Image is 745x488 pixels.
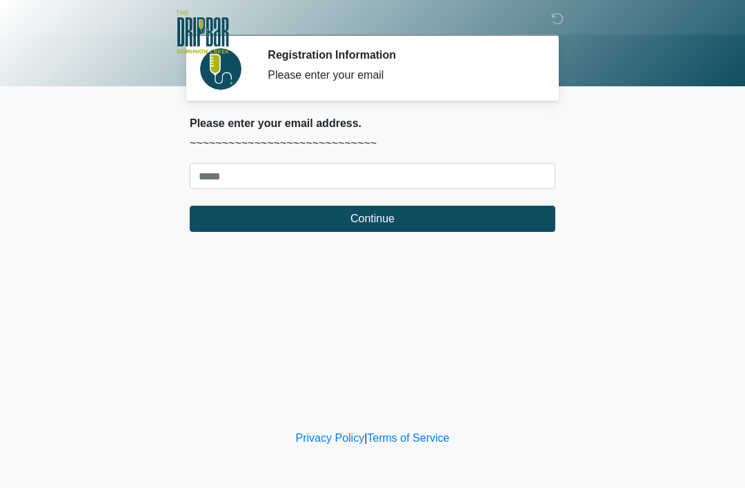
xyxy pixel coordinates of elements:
img: Agent Avatar [200,48,241,90]
h2: Please enter your email address. [190,117,555,130]
p: ~~~~~~~~~~~~~~~~~~~~~~~~~~~~~ [190,135,555,152]
img: The DRIPBaR - San Antonio Dominion Creek Logo [176,10,229,56]
div: Please enter your email [268,67,535,84]
a: Terms of Service [367,432,449,444]
button: Continue [190,206,555,232]
a: Privacy Policy [296,432,365,444]
a: | [364,432,367,444]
